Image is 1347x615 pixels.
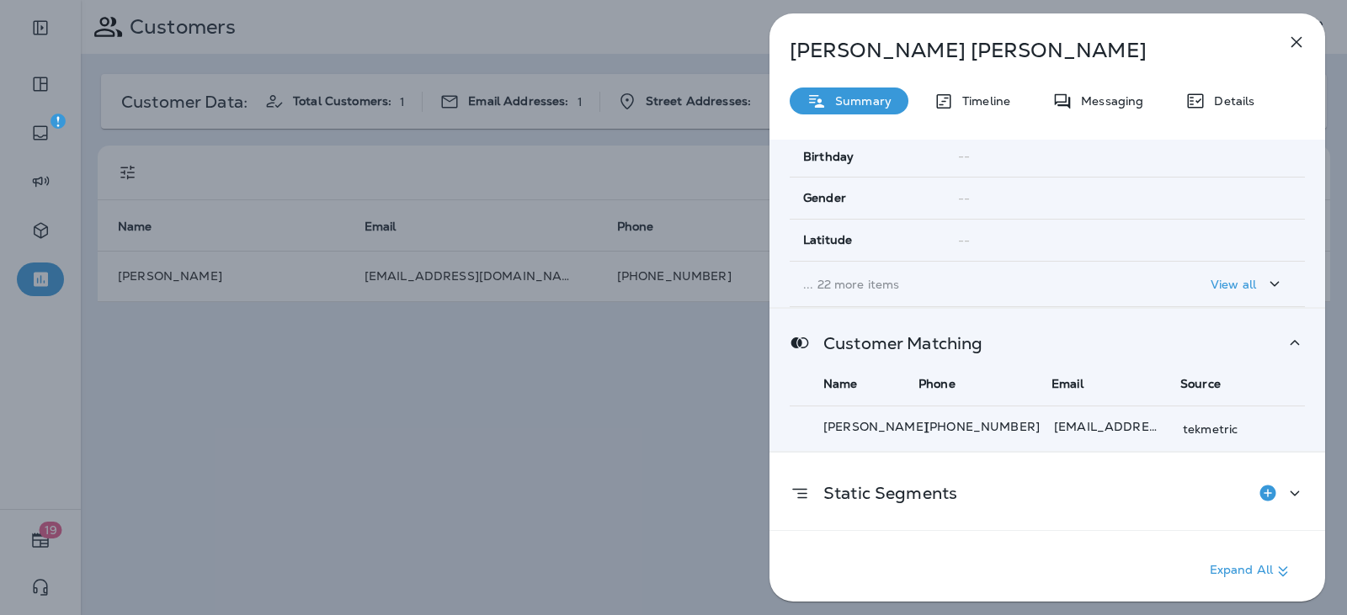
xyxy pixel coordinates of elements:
p: Customer Matching [810,337,982,350]
p: [PHONE_NUMBER] [925,420,1052,433]
p: Details [1206,94,1254,108]
p: kansasdave01@gmail.com [1054,420,1163,433]
button: Add to Static Segment [1251,476,1285,510]
p: Messaging [1073,94,1143,108]
p: Summary [827,94,892,108]
span: -- [958,191,970,206]
span: Source [1180,376,1221,391]
span: -- [958,233,970,248]
span: -- [958,149,970,164]
p: ... 22 more items [803,278,1131,291]
span: Name [823,376,858,391]
button: Expand All [1203,556,1300,586]
p: tekmetric [1183,422,1238,436]
p: [PERSON_NAME] [823,420,933,433]
p: Timeline [954,94,1010,108]
span: Latitude [803,233,852,247]
span: Birthday [803,150,854,164]
span: Gender [803,191,846,205]
p: [PERSON_NAME] [PERSON_NAME] [790,39,1249,62]
p: Static Segments [810,486,957,500]
button: View all [1204,268,1291,300]
span: Email [1052,376,1083,391]
span: Phone [918,376,956,391]
p: Expand All [1210,561,1293,581]
p: View all [1211,278,1256,291]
